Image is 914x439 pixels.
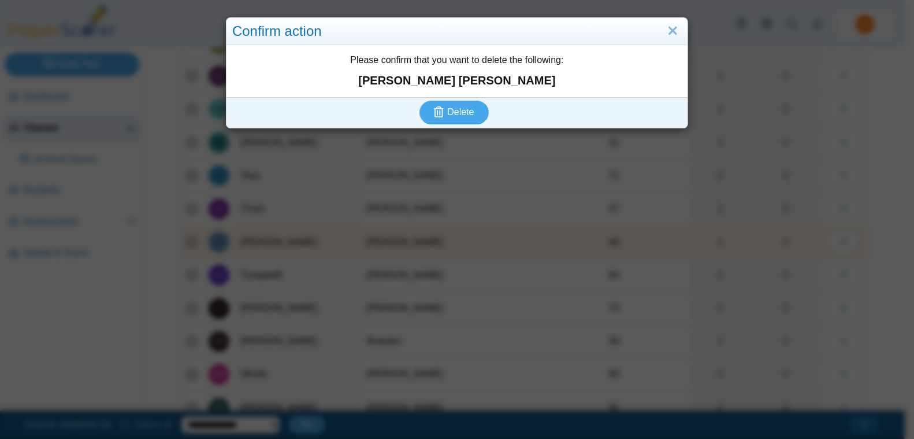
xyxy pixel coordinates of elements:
div: Please confirm that you want to delete the following: [226,45,688,97]
button: Delete [419,101,489,124]
div: Confirm action [226,18,688,45]
strong: [PERSON_NAME] [PERSON_NAME] [232,72,682,88]
a: Close [664,21,682,41]
span: Delete [447,107,474,117]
